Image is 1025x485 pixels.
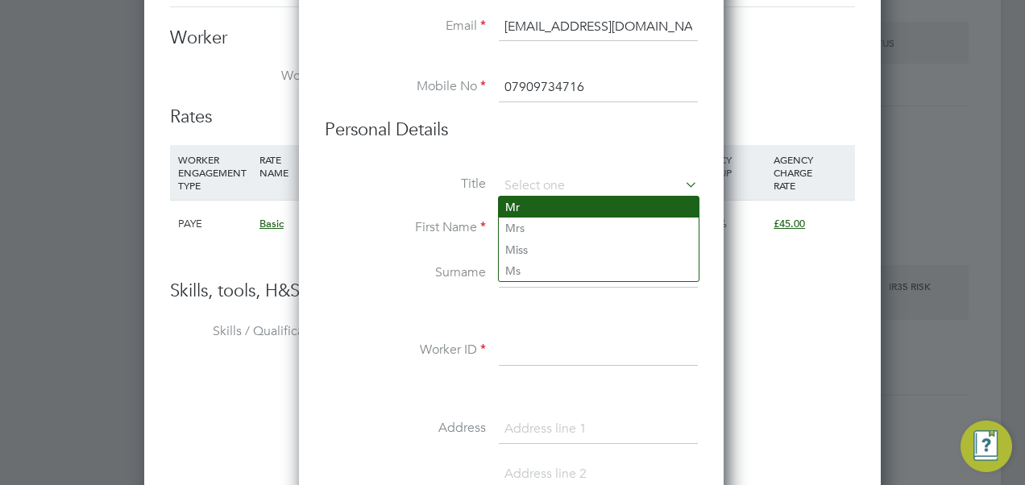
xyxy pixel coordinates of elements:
label: Tools [170,403,331,420]
label: Skills / Qualifications [170,323,331,340]
label: Title [325,176,486,193]
div: WORKER ENGAGEMENT TYPE [174,145,255,200]
li: Miss [499,239,699,260]
h3: Personal Details [325,118,698,142]
label: Mobile No [325,78,486,95]
h3: Skills, tools, H&S [170,280,855,303]
button: Engage Resource Center [961,421,1012,472]
li: Ms [499,260,699,281]
label: Worker ID [325,342,486,359]
li: Mrs [499,218,699,238]
label: First Name [325,219,486,236]
label: Address [325,420,486,437]
label: Surname [325,264,486,281]
li: Mr [499,197,699,218]
span: £45.00 [774,217,805,230]
div: AGENCY CHARGE RATE [770,145,851,200]
label: Worker [170,68,331,85]
h3: Worker [170,27,855,50]
input: Select one [499,174,698,198]
h3: Rates [170,106,855,129]
label: Email [325,18,486,35]
input: Address line 1 [499,415,698,444]
div: AGENCY MARKUP [688,145,770,187]
div: PAYE [174,201,255,247]
div: RATE NAME [255,145,363,187]
span: Basic [259,217,284,230]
